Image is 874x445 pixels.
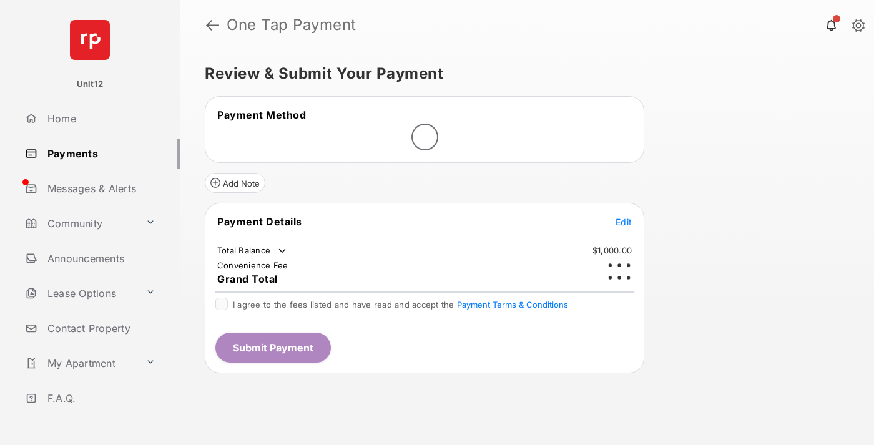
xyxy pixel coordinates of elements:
[616,217,632,227] span: Edit
[20,208,140,238] a: Community
[205,173,265,193] button: Add Note
[20,278,140,308] a: Lease Options
[20,174,180,203] a: Messages & Alerts
[217,109,306,121] span: Payment Method
[217,260,289,271] td: Convenience Fee
[227,17,356,32] strong: One Tap Payment
[70,20,110,60] img: svg+xml;base64,PHN2ZyB4bWxucz0iaHR0cDovL3d3dy53My5vcmcvMjAwMC9zdmciIHdpZHRoPSI2NCIgaGVpZ2h0PSI2NC...
[20,348,140,378] a: My Apartment
[20,243,180,273] a: Announcements
[205,66,839,81] h5: Review & Submit Your Payment
[217,273,278,285] span: Grand Total
[20,313,180,343] a: Contact Property
[592,245,632,256] td: $1,000.00
[20,139,180,169] a: Payments
[20,383,180,413] a: F.A.Q.
[217,215,302,228] span: Payment Details
[77,78,104,90] p: Unit12
[233,300,568,310] span: I agree to the fees listed and have read and accept the
[20,104,180,134] a: Home
[215,333,331,363] button: Submit Payment
[457,300,568,310] button: I agree to the fees listed and have read and accept the
[616,215,632,228] button: Edit
[217,245,288,257] td: Total Balance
